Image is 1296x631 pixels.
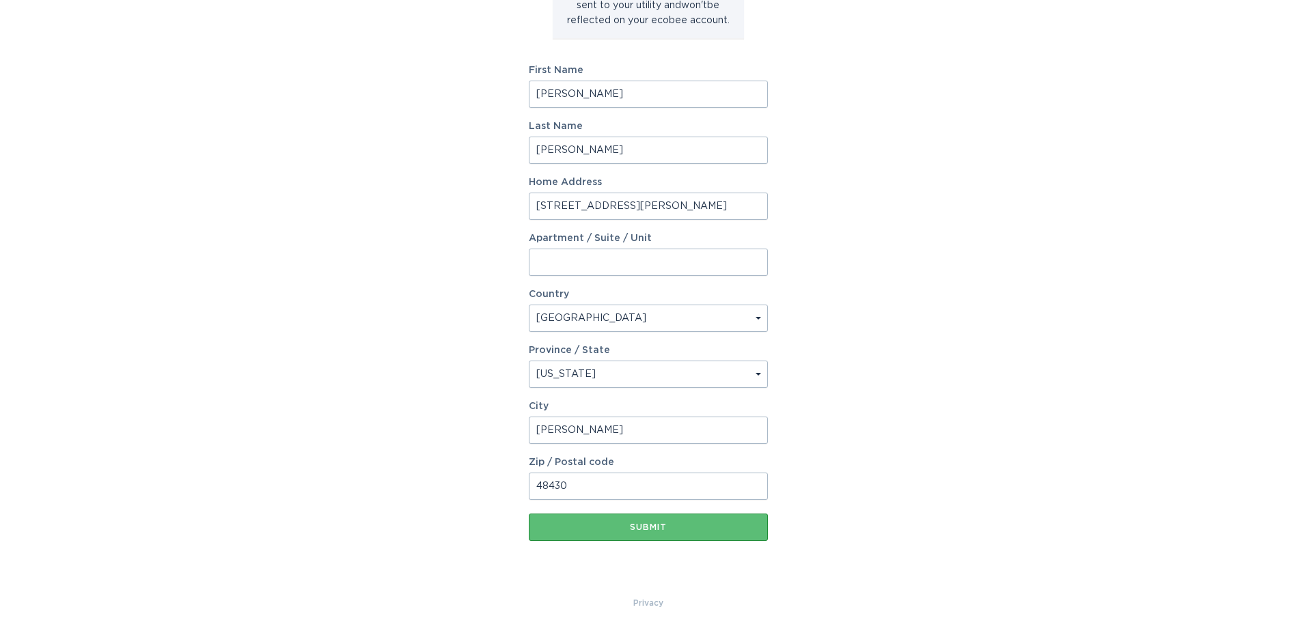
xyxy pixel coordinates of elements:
button: Submit [529,514,768,541]
label: Home Address [529,178,768,187]
label: City [529,402,768,411]
label: Country [529,290,569,299]
label: Province / State [529,346,610,355]
label: First Name [529,66,768,75]
label: Apartment / Suite / Unit [529,234,768,243]
label: Last Name [529,122,768,131]
label: Zip / Postal code [529,458,768,467]
div: Submit [536,523,761,531]
a: Privacy Policy & Terms of Use [633,595,663,611]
